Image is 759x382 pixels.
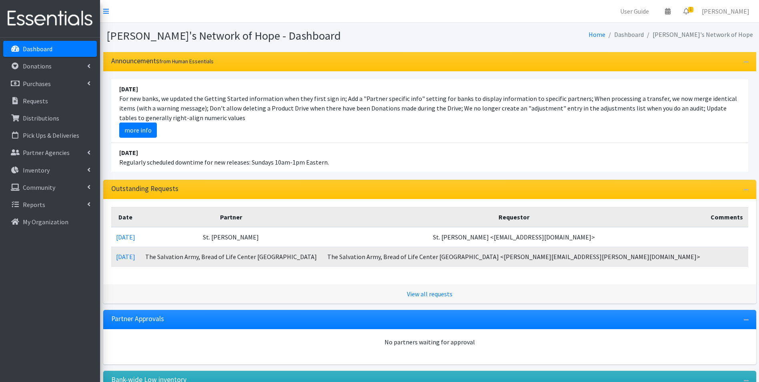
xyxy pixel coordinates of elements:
[23,80,51,88] p: Purchases
[3,162,97,178] a: Inventory
[322,247,706,266] td: The Salvation Army, Bread of Life Center [GEOGRAPHIC_DATA] <[PERSON_NAME][EMAIL_ADDRESS][PERSON_N...
[23,97,48,105] p: Requests
[605,29,644,40] li: Dashboard
[3,41,97,57] a: Dashboard
[322,207,706,227] th: Requestor
[140,227,322,247] td: St. [PERSON_NAME]
[119,85,138,93] strong: [DATE]
[111,143,748,172] li: Regularly scheduled downtime for new releases: Sundays 10am-1pm Eastern.
[111,185,178,193] h3: Outstanding Requests
[688,7,693,12] span: 1
[23,166,50,174] p: Inventory
[111,57,214,65] h3: Announcements
[322,227,706,247] td: St. [PERSON_NAME] <[EMAIL_ADDRESS][DOMAIN_NAME]>
[23,201,45,209] p: Reports
[3,127,97,143] a: Pick Ups & Deliveries
[23,62,52,70] p: Donations
[3,179,97,195] a: Community
[677,3,695,19] a: 1
[706,207,748,227] th: Comments
[159,58,214,65] small: from Human Essentials
[140,247,322,266] td: The Salvation Army, Bread of Life Center [GEOGRAPHIC_DATA]
[23,131,79,139] p: Pick Ups & Deliveries
[111,337,748,347] div: No partners waiting for approval
[111,315,164,323] h3: Partner Approvals
[644,29,753,40] li: [PERSON_NAME]'s Network of Hope
[695,3,756,19] a: [PERSON_NAME]
[3,58,97,74] a: Donations
[23,149,70,157] p: Partner Agencies
[23,114,59,122] p: Distributions
[140,207,322,227] th: Partner
[589,30,605,38] a: Home
[119,123,157,138] a: more info
[106,29,427,43] h1: [PERSON_NAME]'s Network of Hope - Dashboard
[3,93,97,109] a: Requests
[3,197,97,213] a: Reports
[23,183,55,191] p: Community
[116,253,135,261] a: [DATE]
[111,207,140,227] th: Date
[23,218,68,226] p: My Organization
[3,110,97,126] a: Distributions
[614,3,655,19] a: User Guide
[3,214,97,230] a: My Organization
[119,149,138,157] strong: [DATE]
[23,45,52,53] p: Dashboard
[3,5,97,32] img: HumanEssentials
[3,76,97,92] a: Purchases
[3,145,97,161] a: Partner Agencies
[116,233,135,241] a: [DATE]
[407,290,453,298] a: View all requests
[111,79,748,143] li: For new banks, we updated the Getting Started information when they first sign in; Add a "Partner...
